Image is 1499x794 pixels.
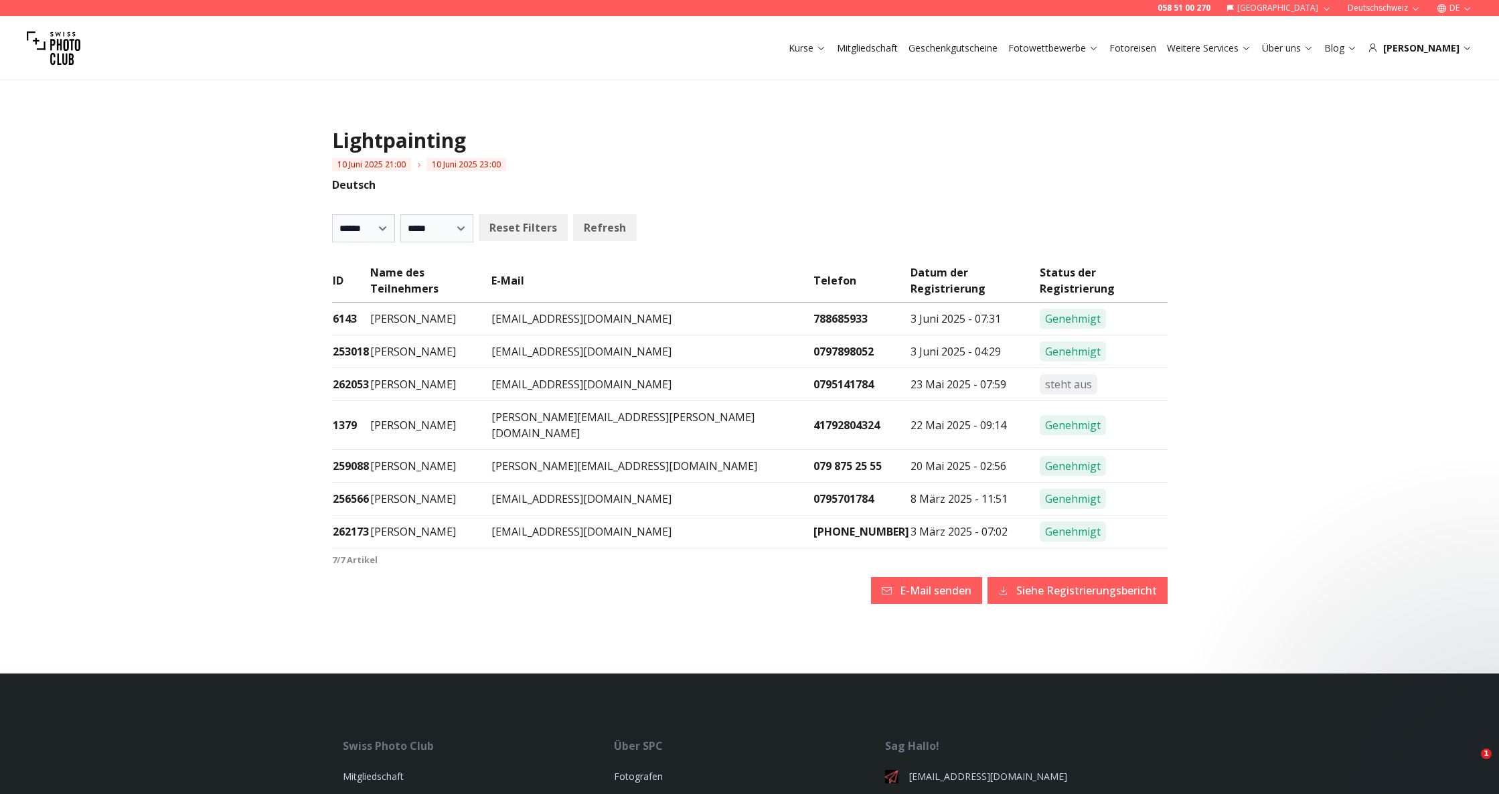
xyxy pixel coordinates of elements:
td: [PERSON_NAME][EMAIL_ADDRESS][PERSON_NAME][DOMAIN_NAME] [491,401,812,450]
a: Mitgliedschaft [343,770,404,783]
a: 079 875 25 55 [813,459,882,473]
button: Siehe Registrierungsbericht [988,577,1168,604]
td: [EMAIL_ADDRESS][DOMAIN_NAME] [491,335,812,368]
span: Genehmigt [1040,489,1106,509]
td: [PERSON_NAME] [370,483,491,515]
a: 0795701784 [813,491,874,506]
span: Genehmigt [1040,309,1106,329]
button: Blog [1319,39,1362,58]
td: [EMAIL_ADDRESS][DOMAIN_NAME] [491,515,812,548]
button: Geschenkgutscheine [903,39,1003,58]
td: [EMAIL_ADDRESS][DOMAIN_NAME] [491,368,812,401]
td: 3 März 2025 - 07:02 [910,515,1039,548]
td: 253018 [332,335,370,368]
p: Deutsch [332,177,1168,193]
td: Telefon [813,264,910,303]
a: [EMAIL_ADDRESS][DOMAIN_NAME] [885,770,1156,783]
button: Mitgliedschaft [832,39,903,58]
td: Name des Teilnehmers [370,264,491,303]
a: Mitgliedschaft [837,42,898,55]
button: Fotoreisen [1104,39,1162,58]
td: 3 Juni 2025 - 04:29 [910,335,1039,368]
button: Reset Filters [479,214,568,241]
div: Swiss Photo Club [343,738,614,754]
td: Status der Registrierung [1039,264,1167,303]
button: Kurse [783,39,832,58]
td: [PERSON_NAME] [370,303,491,335]
b: Reset Filters [489,220,557,236]
b: 7 / 7 Artikel [332,554,378,566]
td: 22 Mai 2025 - 09:14 [910,401,1039,450]
h1: Lightpainting [332,129,1168,153]
span: Genehmigt [1040,456,1106,476]
div: [PERSON_NAME] [1368,42,1472,55]
td: 262053 [332,368,370,401]
b: Refresh [584,220,626,236]
td: [PERSON_NAME] [370,368,491,401]
td: 256566 [332,483,370,515]
td: [EMAIL_ADDRESS][DOMAIN_NAME] [491,303,812,335]
td: [PERSON_NAME] [370,335,491,368]
td: [PERSON_NAME] [370,401,491,450]
a: 788685933 [813,311,868,326]
a: 0795141784 [813,377,874,392]
div: Sag Hallo! [885,738,1156,754]
a: Fotoreisen [1109,42,1156,55]
a: Geschenkgutscheine [909,42,998,55]
button: Fotowettbewerbe [1003,39,1104,58]
a: 058 51 00 270 [1158,3,1210,13]
td: 1379 [332,401,370,450]
td: 6143 [332,303,370,335]
td: 23 Mai 2025 - 07:59 [910,368,1039,401]
iframe: Intercom live chat [1453,748,1486,781]
td: 262173 [332,515,370,548]
a: Kurse [789,42,826,55]
a: 0797898052 [813,344,874,359]
a: [PHONE_NUMBER] [813,524,909,539]
td: 3 Juni 2025 - 07:31 [910,303,1039,335]
td: [PERSON_NAME] [370,515,491,548]
td: 259088 [332,450,370,483]
button: Über uns [1257,39,1319,58]
td: ID [332,264,370,303]
span: Genehmigt [1040,415,1106,435]
img: Swiss photo club [27,21,80,75]
span: Genehmigt [1040,522,1106,542]
button: Weitere Services [1162,39,1257,58]
a: Weitere Services [1167,42,1251,55]
a: Blog [1324,42,1357,55]
span: steht aus [1040,374,1097,394]
a: 41792804324 [813,418,880,432]
td: [EMAIL_ADDRESS][DOMAIN_NAME] [491,483,812,515]
span: 1 [1481,748,1492,759]
span: 10 Juni 2025 23:00 [426,158,506,171]
a: Über uns [1262,42,1314,55]
td: E-Mail [491,264,812,303]
span: Genehmigt [1040,341,1106,362]
a: Fotografen [614,770,663,783]
td: [PERSON_NAME][EMAIL_ADDRESS][DOMAIN_NAME] [491,450,812,483]
span: 10 Juni 2025 21:00 [332,158,412,171]
div: Über SPC [614,738,885,754]
button: Refresh [573,214,637,241]
td: [PERSON_NAME] [370,450,491,483]
td: Datum der Registrierung [910,264,1039,303]
button: E-Mail senden [871,577,982,604]
a: Fotowettbewerbe [1008,42,1099,55]
td: 20 Mai 2025 - 02:56 [910,450,1039,483]
td: 8 März 2025 - 11:51 [910,483,1039,515]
